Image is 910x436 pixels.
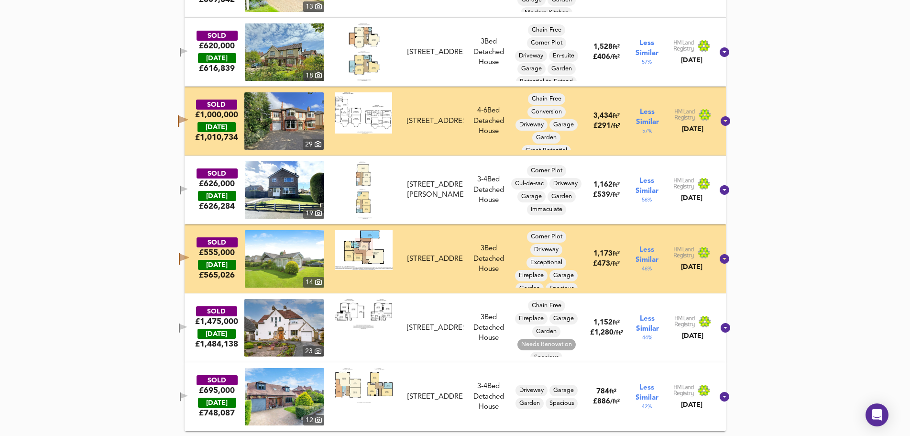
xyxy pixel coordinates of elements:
[549,314,578,323] span: Garage
[407,392,463,402] div: [STREET_ADDRESS]
[673,56,711,65] div: [DATE]
[467,106,510,136] div: Detached House
[530,244,562,256] div: Driveway
[335,368,393,403] img: Floorplan
[549,119,578,131] div: Garage
[548,63,576,75] div: Garden
[549,270,578,281] div: Garage
[195,132,238,143] span: £ 1,010,734
[407,323,463,333] div: [STREET_ADDRESS]
[335,299,392,329] img: Floorplan
[549,52,578,60] span: En-suite
[613,113,620,119] span: ft²
[245,368,324,425] img: property thumbnail
[197,31,238,41] div: SOLD
[516,78,577,86] span: Potential to Extend
[610,399,620,405] span: / ft²
[636,38,658,58] span: Less Similar
[530,352,562,363] div: Spacious
[866,403,888,426] div: Open Intercom Messenger
[642,58,652,66] span: 57 %
[548,191,576,202] div: Garden
[548,192,576,201] span: Garden
[245,368,324,425] a: property thumbnail 12
[593,191,620,199] span: £ 539
[303,139,324,150] div: 29
[530,353,562,362] span: Spacious
[404,47,467,57] div: 15 Leadhall Lane, HG2 9NF
[521,9,572,17] span: Modern Kitchen
[197,168,238,179] div: SOLD
[198,53,236,63] div: [DATE]
[636,383,658,403] span: Less Similar
[245,230,324,288] a: property thumbnail 14
[593,181,613,189] span: 1,162
[546,398,578,409] div: Spacious
[467,175,510,185] div: Rightmove thinks this is a 4 bed but Zoopla states 3 bed, so we're showing you both here
[517,65,546,73] span: Garage
[511,179,548,188] span: Cul-de-sac
[303,277,324,288] div: 14
[642,403,652,411] span: 42 %
[467,313,510,343] div: 3 Bed Detached House
[527,108,566,116] span: Conversion
[196,100,237,110] div: SOLD
[720,115,731,127] svg: Show Details
[516,76,577,88] div: Potential to Extend
[515,119,548,131] div: Driveway
[517,339,576,350] div: Needs Renovation
[720,322,731,334] svg: Show Details
[527,165,566,177] div: Corner Plot
[244,299,324,357] a: property thumbnail 23
[515,314,548,323] span: Fireplace
[199,201,235,212] span: £ 626,284
[674,109,712,121] img: Land Registry
[673,178,711,190] img: Land Registry
[244,299,324,357] img: property thumbnail
[185,87,726,156] div: SOLD£1,000,000 [DATE]£1,010,734property thumbnail 29 Floorplan[STREET_ADDRESS]4-6Bed Detached Hou...
[515,386,548,395] span: Driveway
[636,314,659,334] span: Less Similar
[198,398,236,408] div: [DATE]
[526,258,566,267] span: Exceptional
[549,271,578,280] span: Garage
[199,408,235,418] span: £ 748,087
[199,247,235,258] div: £555,000
[245,23,324,81] a: property thumbnail 18
[467,381,510,412] div: Detached House
[527,231,566,243] div: Corner Plot
[185,224,726,293] div: SOLD£555,000 [DATE]£565,026property thumbnail 14 Floorplan[STREET_ADDRESS]3Bed Detached HouseCorn...
[185,362,726,431] div: SOLD£695,000 [DATE]£748,087property thumbnail 12 Floorplan[STREET_ADDRESS]3-4Bed Detached HouseDr...
[303,415,324,425] div: 12
[532,326,560,337] div: Garden
[528,300,565,312] div: Chain Free
[527,167,566,175] span: Corner Plot
[244,92,324,150] img: property thumbnail
[528,26,565,34] span: Chain Free
[532,132,560,144] div: Garden
[590,329,623,336] span: £ 1,280
[593,319,613,326] span: 1,152
[199,270,235,280] span: £ 565,026
[549,121,578,129] span: Garage
[546,399,578,408] span: Spacious
[527,205,566,214] span: Immaculate
[522,145,571,157] div: Great Potential
[303,346,324,357] div: 23
[674,315,712,328] img: Land Registry
[198,260,236,270] div: [DATE]
[521,7,572,19] div: Modern Kitchen
[609,389,616,395] span: ft²
[197,375,238,385] div: SOLD
[610,54,620,60] span: / ft²
[515,50,547,62] div: Driveway
[719,184,730,196] svg: Show Details
[515,271,548,280] span: Fireplace
[596,388,609,395] span: 784
[526,257,566,268] div: Exceptional
[549,313,578,324] div: Garage
[673,400,711,410] div: [DATE]
[515,284,544,293] span: Garden
[673,193,711,203] div: [DATE]
[403,323,467,333] div: 98 Leeds Road, HG2 8HB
